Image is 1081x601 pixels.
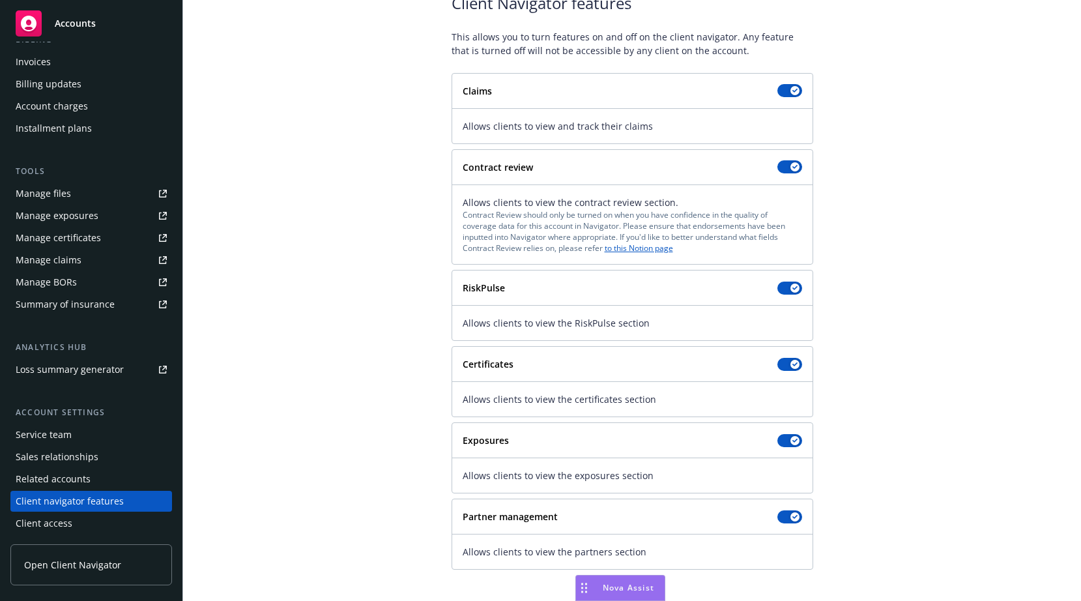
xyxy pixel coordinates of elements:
a: Manage BORs [10,272,172,293]
a: Manage certificates [10,227,172,248]
span: Accounts [55,18,96,29]
a: Manage exposures [10,205,172,226]
div: Invoices [16,51,51,72]
a: Accounts [10,5,172,42]
a: Manage claims [10,250,172,271]
div: Manage certificates [16,227,101,248]
span: Allows clients to view the RiskPulse section [463,316,802,330]
div: Manage exposures [16,205,98,226]
a: Invoices [10,51,172,72]
strong: Exposures [463,434,509,447]
a: Installment plans [10,118,172,139]
a: Loss summary generator [10,359,172,380]
a: Client navigator features [10,491,172,512]
strong: RiskPulse [463,282,505,294]
div: Account charges [16,96,88,117]
a: Related accounts [10,469,172,490]
span: Allows clients to view the exposures section [463,469,802,482]
div: Sales relationships [16,447,98,467]
div: Service team [16,424,72,445]
a: Service team [10,424,172,445]
div: Manage files [16,183,71,204]
div: Manage BORs [16,272,77,293]
div: Account settings [10,406,172,419]
div: Contract Review should only be turned on when you have confidence in the quality of coverage data... [463,209,802,254]
a: Manage files [10,183,172,204]
strong: Claims [463,85,492,97]
span: Open Client Navigator [24,558,121,572]
strong: Certificates [463,358,513,370]
strong: Partner management [463,510,558,523]
span: Allows clients to view and track their claims [463,119,802,133]
div: Drag to move [576,576,592,600]
div: Related accounts [16,469,91,490]
div: Analytics hub [10,341,172,354]
div: Manage claims [16,250,81,271]
button: Nova Assist [575,575,665,601]
a: Billing updates [10,74,172,95]
div: Summary of insurance [16,294,115,315]
span: Allows clients to view the partners section [463,545,802,559]
div: Allows clients to view the contract review section. [463,196,802,254]
div: Client access [16,513,72,534]
span: Allows clients to view the certificates section [463,392,802,406]
span: Nova Assist [603,582,654,593]
a: Client access [10,513,172,534]
a: Account charges [10,96,172,117]
span: This allows you to turn features on and off on the client navigator. Any feature that is turned o... [452,30,813,57]
div: Tools [10,165,172,178]
a: to this Notion page [605,242,673,254]
a: Sales relationships [10,447,172,467]
strong: Contract review [463,161,533,173]
div: Loss summary generator [16,359,124,380]
div: Billing updates [16,74,81,95]
div: Installment plans [16,118,92,139]
a: Summary of insurance [10,294,172,315]
div: Client navigator features [16,491,124,512]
